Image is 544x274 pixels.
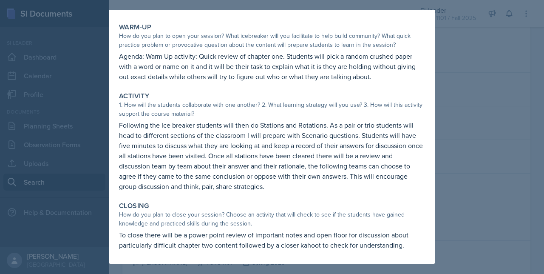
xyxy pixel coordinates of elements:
[119,31,425,49] div: How do you plan to open your session? What icebreaker will you facilitate to help build community...
[119,92,149,100] label: Activity
[119,23,152,31] label: Warm-Up
[119,230,425,250] p: To close there will be a power point review of important notes and open floor for discussion abou...
[119,100,425,118] div: 1. How will the students collaborate with one another? 2. What learning strategy will you use? 3....
[119,202,149,210] label: Closing
[119,120,425,191] p: Following the Ice breaker students will then do Stations and Rotations. As a pair or trio student...
[119,210,425,228] div: How do you plan to close your session? Choose an activity that will check to see if the students ...
[119,51,425,82] p: Agenda: Warm Up activity: Quick review of chapter one. Students will pick a random crushed paper ...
